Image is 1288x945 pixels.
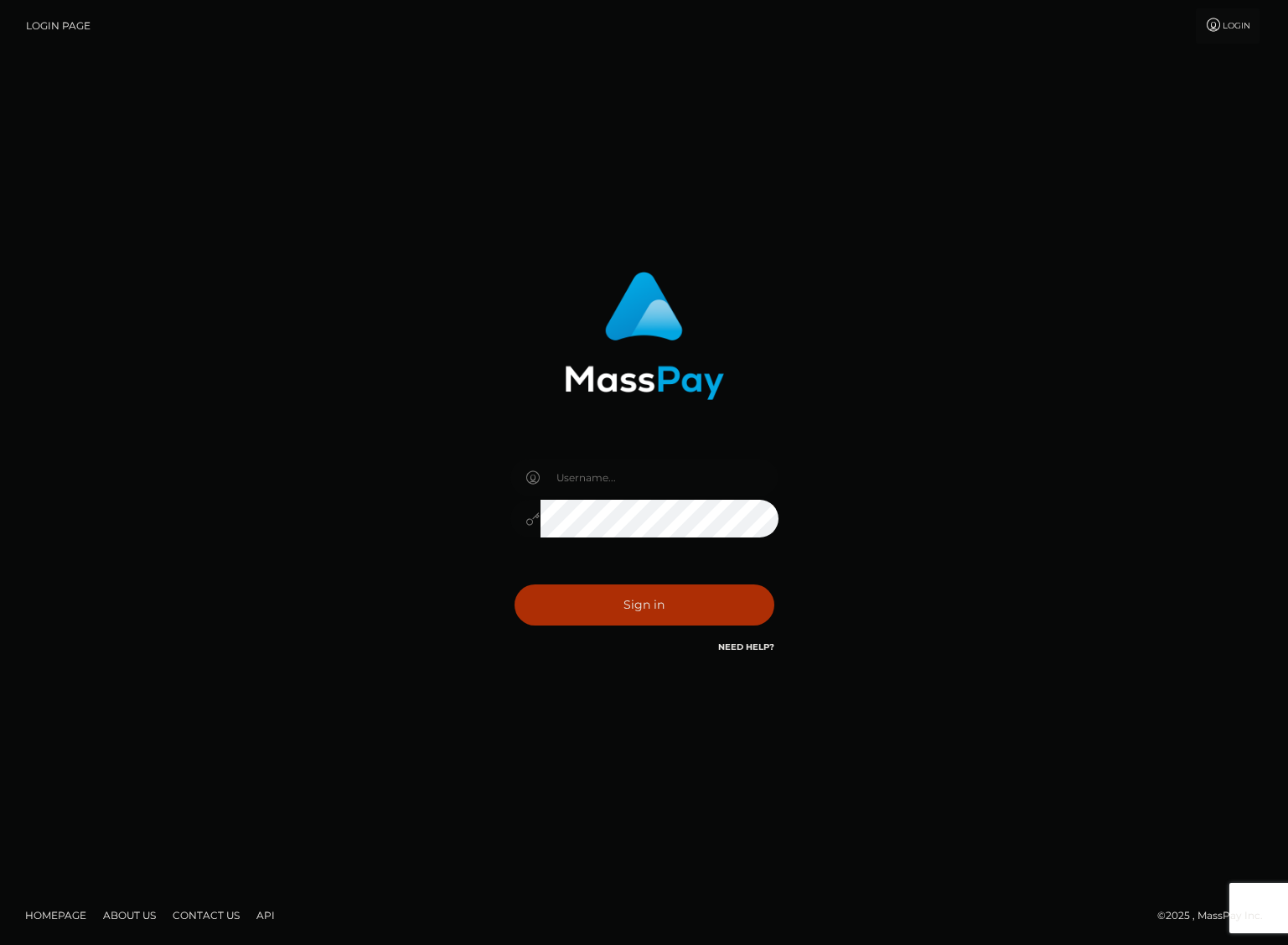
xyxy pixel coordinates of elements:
a: Contact Us [166,902,246,928]
button: Sign in [515,584,774,626]
a: Login [1196,8,1260,44]
img: MassPay Login [565,272,724,400]
input: Username... [541,459,778,496]
a: Need Help? [718,641,774,652]
a: API [250,902,282,928]
div: © 2025 , MassPay Inc. [1157,906,1275,925]
a: About Us [96,902,163,928]
a: Login Page [26,8,91,44]
a: Homepage [18,902,93,928]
